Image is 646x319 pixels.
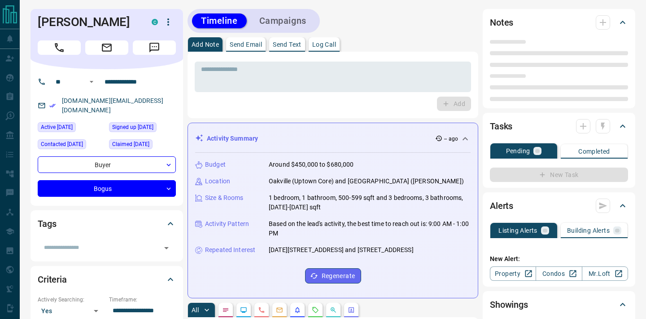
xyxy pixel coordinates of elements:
h2: Showings [490,297,528,312]
p: Budget [205,160,226,169]
svg: Calls [258,306,265,314]
p: Based on the lead's activity, the best time to reach out is: 9:00 AM - 1:00 PM [269,219,471,238]
div: Notes [490,12,628,33]
p: Send Email [230,41,262,48]
svg: Requests [312,306,319,314]
h2: Tags [38,217,56,231]
p: Timeframe: [109,296,176,304]
div: Fri Aug 08 2025 [38,122,105,135]
span: Claimed [DATE] [112,140,149,149]
div: Bogus [38,180,176,197]
div: Showings [490,294,628,315]
h2: Tasks [490,119,512,133]
h2: Criteria [38,272,67,287]
span: Contacted [DATE] [41,140,83,149]
div: Activity Summary-- ago [195,130,471,147]
div: Mon Aug 11 2025 [38,139,105,152]
button: Open [86,76,97,87]
p: Pending [506,148,530,154]
p: Location [205,177,230,186]
svg: Listing Alerts [294,306,301,314]
p: Log Call [312,41,336,48]
button: Open [160,242,173,254]
div: Buyer [38,156,176,173]
p: Completed [578,148,610,155]
p: Around $450,000 to $680,000 [269,160,354,169]
p: Size & Rooms [205,193,244,203]
svg: Opportunities [330,306,337,314]
div: Yes [38,304,105,318]
span: Message [133,40,176,55]
div: Tags [38,213,176,235]
span: Active [DATE] [41,123,73,132]
p: New Alert: [490,254,628,264]
svg: Lead Browsing Activity [240,306,247,314]
p: 1 bedroom, 1 bathroom, 500-599 sqft and 3 bedrooms, 3 bathrooms, [DATE]-[DATE] sqft [269,193,471,212]
p: Add Note [192,41,219,48]
p: [DATE][STREET_ADDRESS] and [STREET_ADDRESS] [269,245,414,255]
h2: Alerts [490,199,513,213]
div: Alerts [490,195,628,217]
div: Tue Aug 05 2025 [109,122,176,135]
p: All [192,307,199,313]
button: Timeline [192,13,247,28]
p: Repeated Interest [205,245,255,255]
svg: Agent Actions [348,306,355,314]
svg: Notes [222,306,229,314]
button: Regenerate [305,268,361,284]
span: Email [85,40,128,55]
span: Call [38,40,81,55]
p: Oakville (Uptown Core) and [GEOGRAPHIC_DATA] ([PERSON_NAME]) [269,177,464,186]
p: -- ago [444,135,458,143]
a: Condos [536,266,582,281]
h2: Notes [490,15,513,30]
p: Listing Alerts [498,227,537,234]
div: condos.ca [152,19,158,25]
h1: [PERSON_NAME] [38,15,138,29]
div: Wed Aug 06 2025 [109,139,176,152]
span: Signed up [DATE] [112,123,153,132]
p: Building Alerts [567,227,610,234]
button: Campaigns [250,13,315,28]
div: Criteria [38,269,176,290]
a: Property [490,266,536,281]
svg: Emails [276,306,283,314]
p: Send Text [273,41,301,48]
p: Actively Searching: [38,296,105,304]
div: Tasks [490,115,628,137]
a: [DOMAIN_NAME][EMAIL_ADDRESS][DOMAIN_NAME] [62,97,163,114]
svg: Email Verified [49,102,56,109]
a: Mr.Loft [582,266,628,281]
p: Activity Summary [207,134,258,143]
p: Activity Pattern [205,219,249,229]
